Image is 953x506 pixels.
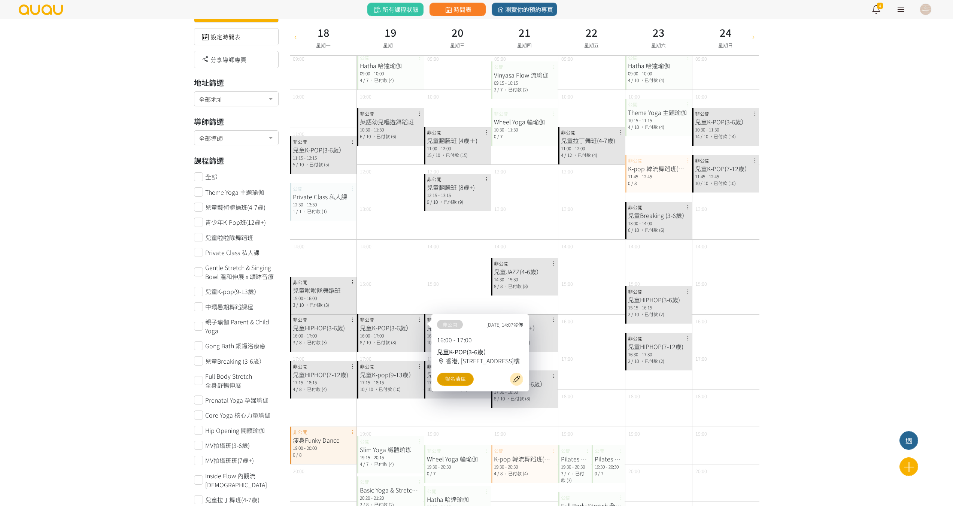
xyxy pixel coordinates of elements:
div: 兒童K-pop(9-13歲） [360,370,421,379]
span: / 10 [497,395,505,402]
span: 10:00 [561,93,573,100]
span: / 7 [598,470,603,476]
span: / 7 [363,77,368,83]
span: / 8 [296,451,301,458]
div: 11:00 - 12:00 [427,145,488,152]
span: / 10 [701,133,708,139]
span: / 8 [296,339,301,345]
span: 8 [494,395,496,402]
div: 香港, [STREET_ADDRESS]樓 [437,356,523,365]
div: 19:30 - 20:30 [494,463,555,470]
span: 09:00 [494,55,506,62]
div: K-pop 韓流舞蹈班(基礎) [628,164,689,173]
span: 8 [494,283,496,289]
span: 19:00 [427,430,439,437]
div: 兒童HIPHOP(3-6歲) [628,295,689,304]
span: 12:00 [427,168,439,175]
div: 兒童翻騰班 (4歲＋) [427,136,488,145]
span: 15:00 [628,280,640,287]
div: 英語幼兒唱遊舞蹈班 [360,117,421,126]
div: Hatha 哈達瑜伽 [628,61,689,70]
span: 18:00 [561,393,573,400]
span: Inside Flow 內觀流[DEMOGRAPHIC_DATA] [205,471,279,489]
span: 瀏覽你的預約專頁 [496,5,553,14]
span: 10 [360,386,364,392]
div: 17:15 - 18:15 [360,379,421,386]
span: MV拍攝班班(7歲+) [205,456,254,465]
span: 15:00 [360,280,371,287]
span: 20:00 [628,467,640,475]
div: 10:30 - 11:30 [360,126,421,133]
div: Vinyasa Flow 流瑜伽 [494,70,555,79]
span: 09:00 [561,55,573,62]
span: / 7 [430,470,435,476]
span: 親子瑜伽 Parent & Child Yoga [205,317,279,335]
span: / 1 [296,208,301,214]
div: 兒童K-POP(3-6歲） [695,117,756,126]
span: / 12 [564,152,572,158]
span: 星期五 [584,42,599,49]
span: ，已付款 (8) [372,339,396,345]
span: ，已付款 (14) [709,133,736,139]
span: 星期六 [651,42,666,49]
span: 9 [427,199,429,205]
span: / 7 [564,470,570,476]
span: 14:00 [494,243,506,250]
span: Gentle Stretch & Singing Bowl 溫和伸展 x 頌缽音療 [205,263,279,281]
span: 4 [561,152,563,158]
div: 16:00 - 17:00 [293,332,354,339]
span: / 8 [497,283,503,289]
span: ，已付款 (10) [709,180,736,186]
h3: 19 [383,25,398,40]
h3: 18 [316,25,331,40]
span: 全部導師 [199,133,273,142]
span: / 8 [296,386,301,392]
span: 10 [695,180,699,186]
span: 3 [561,470,563,476]
span: ，已付款 (3) [561,470,584,483]
span: 14:00 [427,243,439,250]
div: 13:00 - 14:00 [628,220,689,227]
span: ，已付款 (4) [504,470,528,476]
span: ，已付款 (4) [640,77,664,83]
span: 10 [427,386,431,392]
span: ，已付款 (6) [372,133,396,139]
span: 6 [360,133,362,139]
span: 12:00 [494,168,506,175]
span: / 10 [631,124,639,130]
span: 14:00 [695,243,707,250]
span: Theme Yoga 主題瑜伽 [205,188,264,197]
span: 20:00 [293,467,304,475]
span: 4 [360,461,362,467]
div: 12:30 - 13:30 [293,201,354,208]
div: Pilates 普拉提 [561,454,589,463]
div: 09:00 - 10:00 [628,70,689,77]
span: 1 [293,208,295,214]
div: Private Class 私人課 [293,192,354,201]
span: 15:00 [695,280,707,287]
span: / 10 [631,358,639,364]
div: 11:00 - 12:00 [561,145,622,152]
span: / 10 [430,199,438,205]
span: 兒童藝術體操班(4-7歲) [205,203,265,212]
span: 6 [628,227,630,233]
div: 兒童啦啦隊舞蹈班 [293,286,354,295]
span: [DATE] 14:07發佈 [486,321,523,328]
span: / 10 [631,311,639,317]
div: Hatha 哈達瑜伽 [427,495,488,504]
div: 10:30 - 11:30 [695,126,756,133]
span: / 10 [296,302,304,308]
span: 中環暑期舞蹈課程 [205,302,253,311]
span: 19:00 [561,430,573,437]
div: 17:15 - 18:15 [293,379,354,386]
span: 14:00 [628,243,640,250]
span: Core Yoga 核心力量瑜伽 [205,410,270,419]
a: 時間表 [430,3,486,16]
span: 15 [427,152,431,158]
h3: 24 [718,25,733,40]
span: / 7 [497,86,503,93]
span: 10:00 [427,93,439,100]
span: 16:00 [695,318,707,325]
span: / 10 [433,152,440,158]
span: 0 [595,470,597,476]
